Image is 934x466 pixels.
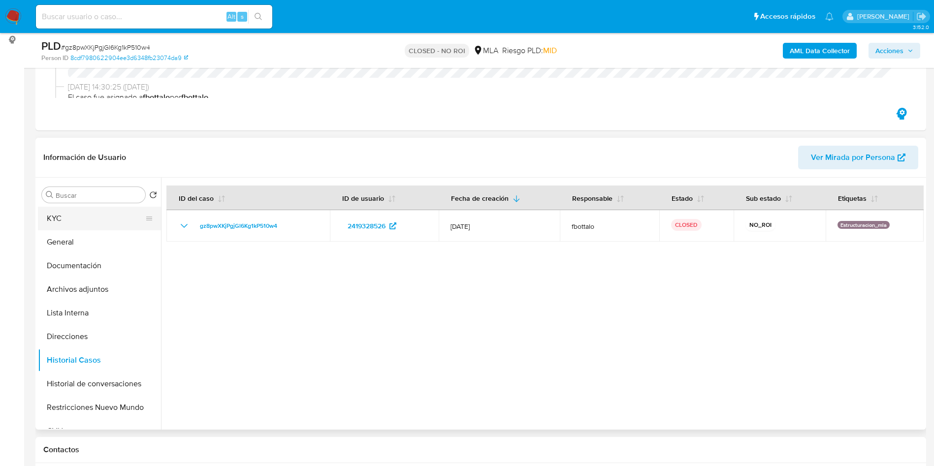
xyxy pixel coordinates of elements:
[68,82,902,93] span: [DATE] 14:30:25 ([DATE])
[46,191,54,199] button: Buscar
[38,348,161,372] button: Historial Casos
[38,419,161,443] button: CVU
[149,191,157,202] button: Volver al orden por defecto
[38,278,161,301] button: Archivos adjuntos
[241,12,244,21] span: s
[783,43,857,59] button: AML Data Collector
[502,45,557,56] span: Riesgo PLD:
[41,54,68,62] b: Person ID
[760,11,815,22] span: Accesos rápidos
[43,445,918,455] h1: Contactos
[869,43,920,59] button: Acciones
[875,43,903,59] span: Acciones
[227,12,235,21] span: Alt
[798,146,918,169] button: Ver Mirada por Persona
[916,11,927,22] a: Salir
[38,396,161,419] button: Restricciones Nuevo Mundo
[857,12,913,21] p: valeria.duch@mercadolibre.com
[181,92,208,103] b: fbottalo
[248,10,268,24] button: search-icon
[811,146,895,169] span: Ver Mirada por Persona
[825,12,834,21] a: Notificaciones
[41,38,61,54] b: PLD
[38,254,161,278] button: Documentación
[543,45,557,56] span: MID
[68,92,902,103] span: El caso fue asignado a por
[473,45,498,56] div: MLA
[61,42,150,52] span: # gz8pwXKjPgjGl6Kg1kP510w4
[38,301,161,325] button: Lista Interna
[70,54,188,62] a: 8cdf7980622904ee3d6348fb23074da9
[405,44,469,58] p: CLOSED - NO ROI
[143,92,170,103] b: fbottalo
[36,10,272,23] input: Buscar usuario o caso...
[790,43,850,59] b: AML Data Collector
[38,372,161,396] button: Historial de conversaciones
[38,230,161,254] button: General
[38,207,153,230] button: KYC
[38,325,161,348] button: Direcciones
[43,153,126,162] h1: Información de Usuario
[913,23,929,31] span: 3.152.0
[56,191,141,200] input: Buscar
